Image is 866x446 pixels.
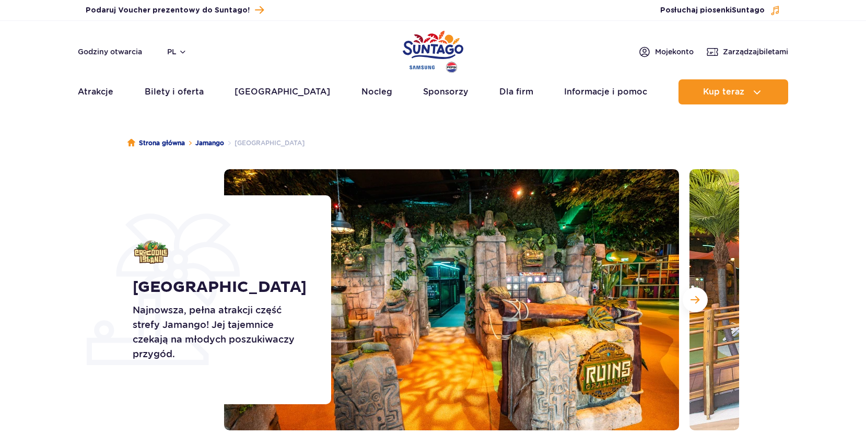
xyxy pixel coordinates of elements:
[167,46,187,57] button: pl
[660,5,765,16] span: Posłuchaj piosenki
[678,79,788,104] button: Kup teraz
[78,46,142,57] a: Godziny otwarcia
[403,26,463,74] a: Park of Poland
[423,79,468,104] a: Sponsorzy
[235,79,330,104] a: [GEOGRAPHIC_DATA]
[564,79,647,104] a: Informacje i pomoc
[127,138,185,148] a: Strona główna
[78,79,113,104] a: Atrakcje
[86,5,250,16] span: Podaruj Voucher prezentowy do Suntago!
[195,138,224,148] a: Jamango
[638,45,694,58] a: Mojekonto
[86,3,264,17] a: Podaruj Voucher prezentowy do Suntago!
[723,46,788,57] span: Zarządzaj biletami
[683,287,708,312] button: Następny slajd
[655,46,694,57] span: Moje konto
[499,79,533,104] a: Dla firm
[732,7,765,14] span: Suntago
[706,45,788,58] a: Zarządzajbiletami
[224,138,305,148] li: [GEOGRAPHIC_DATA]
[133,278,308,297] h1: [GEOGRAPHIC_DATA]
[361,79,392,104] a: Nocleg
[145,79,204,104] a: Bilety i oferta
[703,87,744,97] span: Kup teraz
[660,5,780,16] button: Posłuchaj piosenkiSuntago
[133,303,308,361] p: Najnowsza, pełna atrakcji część strefy Jamango! Jej tajemnice czekają na młodych poszukiwaczy prz...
